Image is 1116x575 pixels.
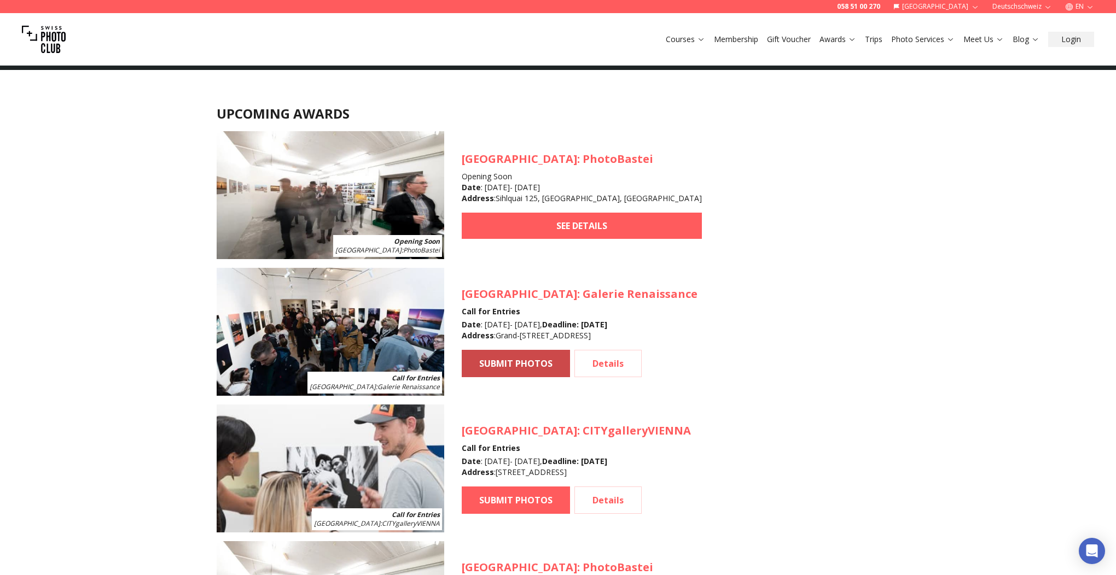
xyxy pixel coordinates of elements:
a: Blog [1013,34,1039,45]
a: Awards [819,34,856,45]
span: [GEOGRAPHIC_DATA] [310,382,376,391]
h4: Call for Entries [462,306,698,317]
div: : [DATE] - [DATE] , : [STREET_ADDRESS] [462,456,691,478]
a: SUBMIT PHOTOS [462,350,570,377]
button: Trips [861,32,887,47]
div: : [DATE] - [DATE] : Sihlquai 125, [GEOGRAPHIC_DATA], [GEOGRAPHIC_DATA] [462,182,702,204]
b: Deadline : [DATE] [542,456,607,466]
a: Details [574,486,642,514]
img: Swiss photo club [22,17,66,61]
h3: : PhotoBastei [462,560,702,575]
span: : Galerie Renaissance [310,382,440,391]
a: SUBMIT PHOTOS [462,486,570,514]
b: Deadline : [DATE] [542,319,607,330]
a: Courses [666,34,705,45]
a: Meet Us [963,34,1004,45]
span: [GEOGRAPHIC_DATA] [462,286,577,301]
img: SPC Photo Awards VIENNA October 2025 [217,404,444,532]
button: Courses [661,32,710,47]
a: SEE DETAILS [462,213,702,239]
span: [GEOGRAPHIC_DATA] [462,151,577,166]
b: Date [462,456,481,466]
h4: Call for Entries [462,443,691,454]
b: Call for Entries [392,373,440,383]
b: Address [462,467,494,477]
b: Address [462,330,494,341]
a: Gift Voucher [767,34,811,45]
button: Blog [1008,32,1044,47]
span: [GEOGRAPHIC_DATA] [314,519,380,528]
button: Membership [710,32,763,47]
h3: : Galerie Renaissance [462,286,698,302]
h4: Opening Soon [462,171,702,182]
div: Open Intercom Messenger [1079,538,1105,564]
span: : PhotoBastei [335,245,440,255]
a: Trips [865,34,882,45]
h3: : CITYgalleryVIENNA [462,423,691,438]
a: Photo Services [891,34,955,45]
span: : CITYgalleryVIENNA [314,519,440,528]
span: [GEOGRAPHIC_DATA] [462,560,577,574]
button: Gift Voucher [763,32,815,47]
span: [GEOGRAPHIC_DATA] [335,245,402,255]
b: Call for Entries [392,510,440,519]
button: Login [1048,32,1094,47]
b: Date [462,319,481,330]
h3: : PhotoBastei [462,151,702,167]
button: Meet Us [959,32,1008,47]
button: Photo Services [887,32,959,47]
b: Address [462,193,494,203]
a: Membership [714,34,758,45]
span: [GEOGRAPHIC_DATA] [462,423,577,438]
button: Awards [815,32,861,47]
b: Date [462,182,481,192]
div: : [DATE] - [DATE] , : Grand-[STREET_ADDRESS] [462,319,698,341]
a: 058 51 00 270 [837,2,880,11]
img: SPC Photo Awards Zurich: Fall 2025 [217,131,444,259]
b: Opening Soon [394,237,440,246]
h2: UPCOMING AWARDS [217,105,899,122]
img: SPC Photo Awards Geneva: October 2025 [217,268,444,396]
a: Details [574,350,642,377]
